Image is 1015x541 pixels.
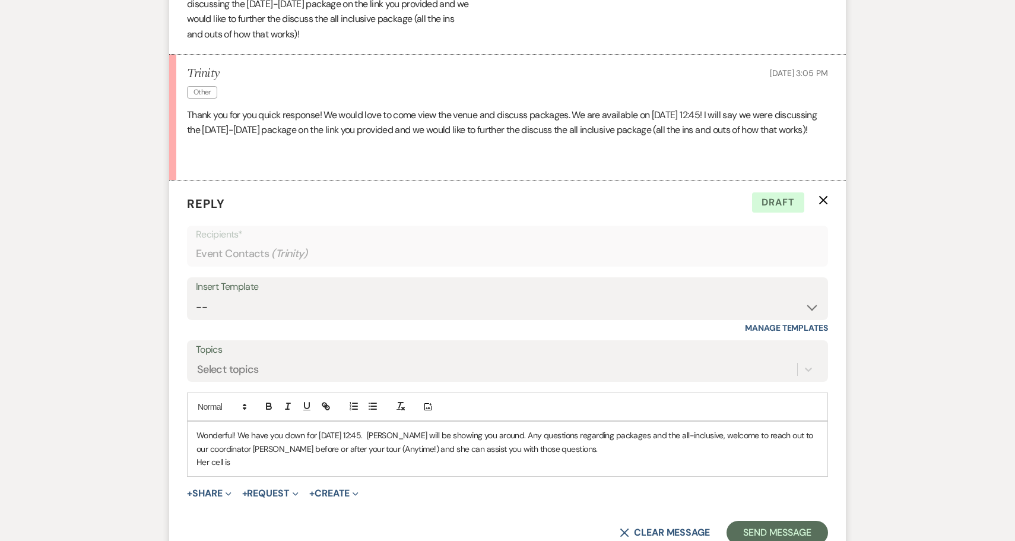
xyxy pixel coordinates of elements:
[187,489,192,498] span: +
[187,86,217,99] span: Other
[271,246,308,262] span: ( Trinity )
[187,109,817,137] span: Thank you for you quick response! We would love to come view the venue and discuss packages. We a...
[770,68,828,78] span: [DATE] 3:05 PM
[197,362,259,378] div: Select topics
[196,242,819,265] div: Event Contacts
[620,528,710,537] button: Clear message
[196,455,819,469] p: Her cell is
[196,341,819,359] label: Topics
[187,67,223,81] h5: Trinity
[196,227,819,242] p: Recipients*
[309,489,359,498] button: Create
[242,489,248,498] span: +
[309,489,315,498] span: +
[196,279,819,296] div: Insert Template
[752,192,804,213] span: Draft
[187,196,225,211] span: Reply
[745,322,828,333] a: Manage Templates
[187,489,231,498] button: Share
[242,489,299,498] button: Request
[196,429,819,455] p: Wonderful! We have you down for [DATE] 12:45. [PERSON_NAME] will be showing you around. Any quest...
